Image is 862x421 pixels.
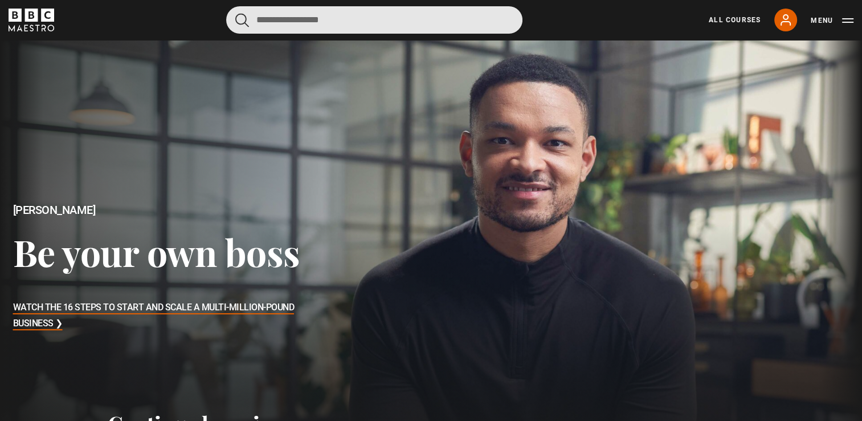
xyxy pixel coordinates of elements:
a: All Courses [709,15,761,25]
button: Toggle navigation [811,15,853,26]
svg: BBC Maestro [9,9,54,31]
h3: Watch The 16 Steps to Start and Scale a Multi-Million-Pound Business ❯ [13,299,345,332]
h3: Be your own boss [13,230,345,274]
input: Search [226,6,522,34]
h2: [PERSON_NAME] [13,204,345,217]
button: Submit the search query [235,13,249,27]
